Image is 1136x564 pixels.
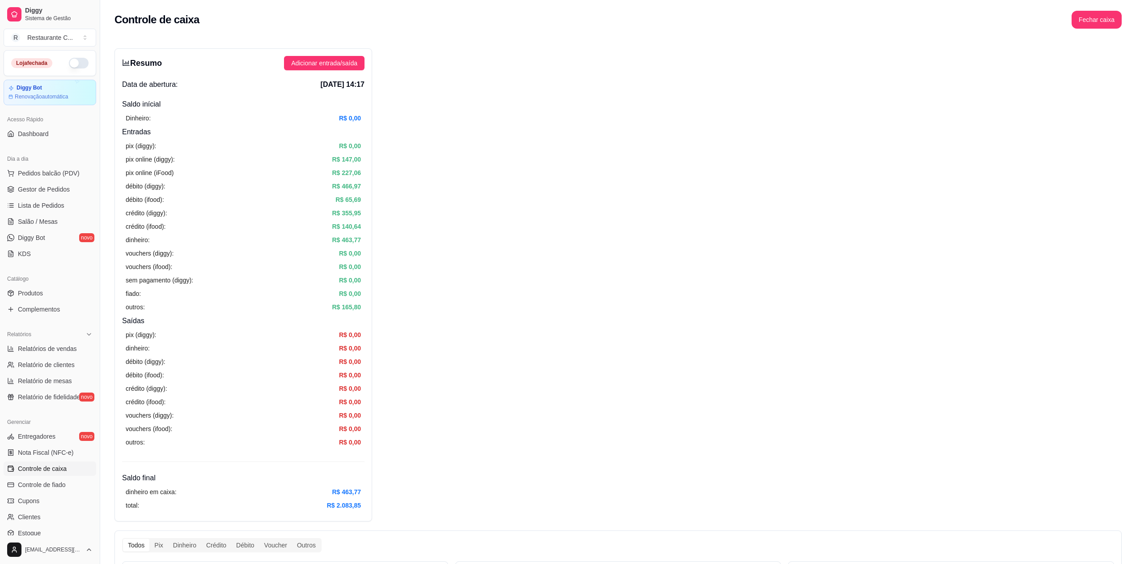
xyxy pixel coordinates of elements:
article: crédito (diggy): [126,384,167,393]
article: Renovação automática [15,93,68,100]
span: R [11,33,20,42]
article: dinheiro: [126,343,150,353]
span: bar-chart [122,59,130,67]
span: Relatórios de vendas [18,344,77,353]
article: sem pagamento (diggy): [126,275,193,285]
div: Pix [149,539,168,551]
article: Diggy Bot [17,85,42,91]
article: dinheiro em caixa: [126,487,177,497]
div: Catálogo [4,272,96,286]
article: R$ 0,00 [339,289,361,299]
article: total: [126,500,139,510]
article: R$ 0,00 [339,262,361,272]
article: R$ 0,00 [339,330,361,340]
span: Sistema de Gestão [25,15,93,22]
button: [EMAIL_ADDRESS][DOMAIN_NAME] [4,539,96,560]
div: Todos [123,539,149,551]
article: R$ 140,64 [332,222,361,231]
a: Lista de Pedidos [4,198,96,213]
article: R$ 0,00 [339,343,361,353]
article: R$ 0,00 [339,357,361,367]
a: Relatórios de vendas [4,342,96,356]
div: Acesso Rápido [4,112,96,127]
span: Estoque [18,529,41,538]
span: Relatório de fidelidade [18,393,80,402]
article: R$ 65,69 [335,195,361,205]
span: Diggy [25,7,93,15]
a: Cupons [4,494,96,508]
div: Dia a dia [4,152,96,166]
article: R$ 147,00 [332,154,361,164]
a: Relatório de mesas [4,374,96,388]
article: R$ 0,00 [339,248,361,258]
h4: Saídas [122,316,365,326]
article: R$ 0,00 [339,141,361,151]
a: Relatório de clientes [4,358,96,372]
span: Adicionar entrada/saída [291,58,357,68]
article: R$ 0,00 [339,384,361,393]
article: R$ 463,77 [332,487,361,497]
a: KDS [4,247,96,261]
article: vouchers (ifood): [126,262,172,272]
article: pix online (iFood) [126,168,174,178]
article: R$ 466,97 [332,181,361,191]
a: Gestor de Pedidos [4,182,96,197]
button: Alterar Status [69,58,89,68]
article: Dinheiro: [126,113,151,123]
a: Diggy BotRenovaçãoautomática [4,80,96,105]
article: R$ 0,00 [339,113,361,123]
span: [EMAIL_ADDRESS][DOMAIN_NAME] [25,546,82,553]
article: R$ 227,06 [332,168,361,178]
span: Pedidos balcão (PDV) [18,169,80,178]
a: Controle de fiado [4,478,96,492]
button: Pedidos balcão (PDV) [4,166,96,180]
span: Gestor de Pedidos [18,185,70,194]
span: Relatório de clientes [18,360,75,369]
span: Lista de Pedidos [18,201,64,210]
article: R$ 0,00 [339,437,361,447]
h4: Saldo inícial [122,99,365,110]
article: fiado: [126,289,141,299]
span: Salão / Mesas [18,217,58,226]
button: Select a team [4,29,96,47]
div: Outros [292,539,321,551]
article: R$ 0,00 [339,275,361,285]
span: Dashboard [18,129,49,138]
article: crédito (ifood): [126,397,165,407]
article: dinheiro: [126,235,150,245]
span: Data de abertura: [122,79,178,90]
article: R$ 165,80 [332,302,361,312]
div: Crédito [201,539,231,551]
div: Restaurante C ... [27,33,73,42]
span: Relatórios [7,331,31,338]
span: Relatório de mesas [18,376,72,385]
article: R$ 0,00 [339,397,361,407]
article: vouchers (ifood): [126,424,172,434]
article: R$ 463,77 [332,235,361,245]
article: pix online (diggy): [126,154,175,164]
article: outros: [126,302,145,312]
span: Controle de fiado [18,480,66,489]
article: pix (diggy): [126,330,156,340]
a: Clientes [4,510,96,524]
span: Produtos [18,289,43,298]
article: vouchers (diggy): [126,410,174,420]
span: Complementos [18,305,60,314]
button: Fechar caixa [1072,11,1122,29]
h3: Resumo [122,57,162,69]
article: débito (ifood): [126,195,164,205]
div: Loja fechada [11,58,52,68]
article: R$ 0,00 [339,370,361,380]
a: Relatório de fidelidadenovo [4,390,96,404]
a: Complementos [4,302,96,316]
span: Controle de caixa [18,464,67,473]
div: Dinheiro [168,539,201,551]
a: Entregadoresnovo [4,429,96,444]
a: Estoque [4,526,96,540]
article: R$ 2.083,85 [327,500,361,510]
article: outros: [126,437,145,447]
span: [DATE] 14:17 [321,79,365,90]
article: R$ 355,95 [332,208,361,218]
div: Débito [231,539,259,551]
div: Gerenciar [4,415,96,429]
